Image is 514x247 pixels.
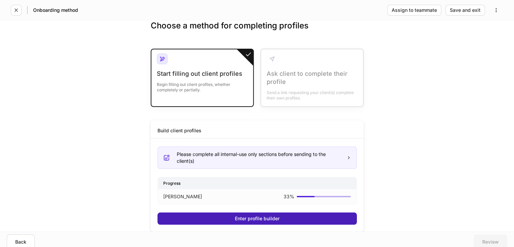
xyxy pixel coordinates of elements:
[450,8,481,13] div: Save and exit
[33,7,78,14] h5: Onboarding method
[392,8,437,13] div: Assign to teammate
[283,193,294,200] p: 33 %
[177,151,341,164] div: Please complete all internal-use only sections before sending to the client(s)
[445,5,485,16] button: Save and exit
[157,212,357,225] button: Enter profile builder
[158,177,357,189] div: Progress
[235,216,279,221] div: Enter profile builder
[387,5,441,16] button: Assign to teammate
[157,70,248,78] div: Start filling out client profiles
[157,78,248,93] div: Begin filling out client profiles, whether completely or partially.
[151,20,364,42] h3: Choose a method for completing profiles
[163,193,202,200] p: [PERSON_NAME]
[15,240,26,244] div: Back
[157,127,201,134] div: Build client profiles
